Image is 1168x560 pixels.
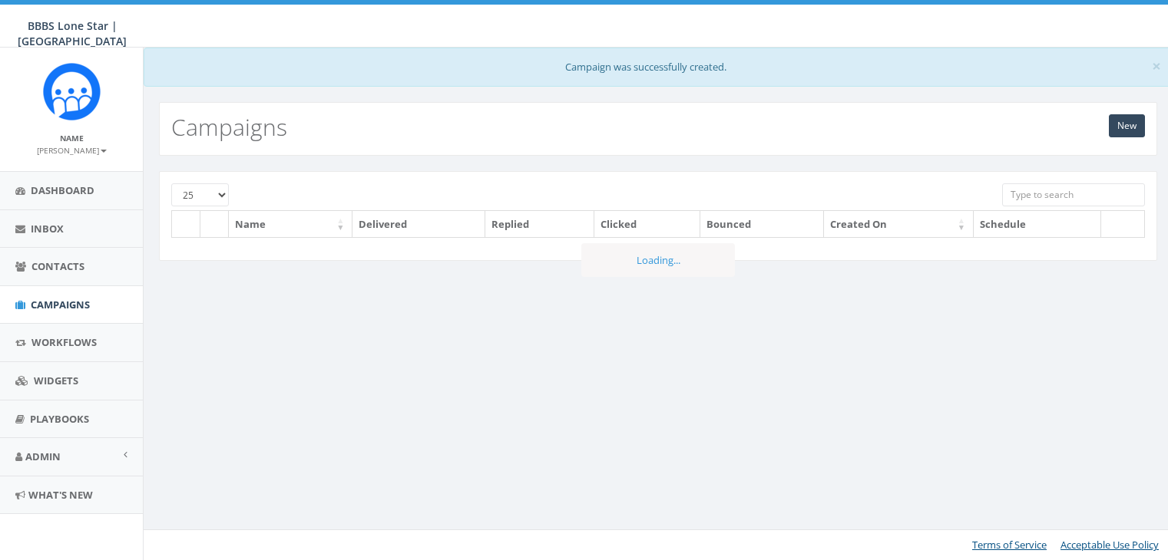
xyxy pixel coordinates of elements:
[1152,58,1161,74] button: Close
[824,211,974,238] th: Created On
[352,211,485,238] th: Delivered
[34,374,78,387] span: Widgets
[1060,538,1159,552] a: Acceptable Use Policy
[25,450,61,463] span: Admin
[972,538,1047,552] a: Terms of Service
[974,211,1101,238] th: Schedule
[43,63,101,120] img: Rally_Corp_Icon.png
[31,183,94,197] span: Dashboard
[31,298,90,311] span: Campaigns
[700,211,824,238] th: Bounced
[37,143,107,156] a: [PERSON_NAME]
[37,145,107,156] small: [PERSON_NAME]
[1109,114,1145,137] a: New
[31,335,97,349] span: Workflows
[31,222,64,236] span: Inbox
[581,243,735,278] div: Loading...
[18,18,127,48] span: BBBS Lone Star | [GEOGRAPHIC_DATA]
[229,211,352,238] th: Name
[30,412,89,426] span: Playbooks
[171,114,287,140] h2: Campaigns
[60,133,84,143] small: Name
[1152,55,1161,77] span: ×
[31,259,84,273] span: Contacts
[594,211,700,238] th: Clicked
[485,211,594,238] th: Replied
[28,488,93,502] span: What's New
[1002,183,1145,206] input: Type to search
